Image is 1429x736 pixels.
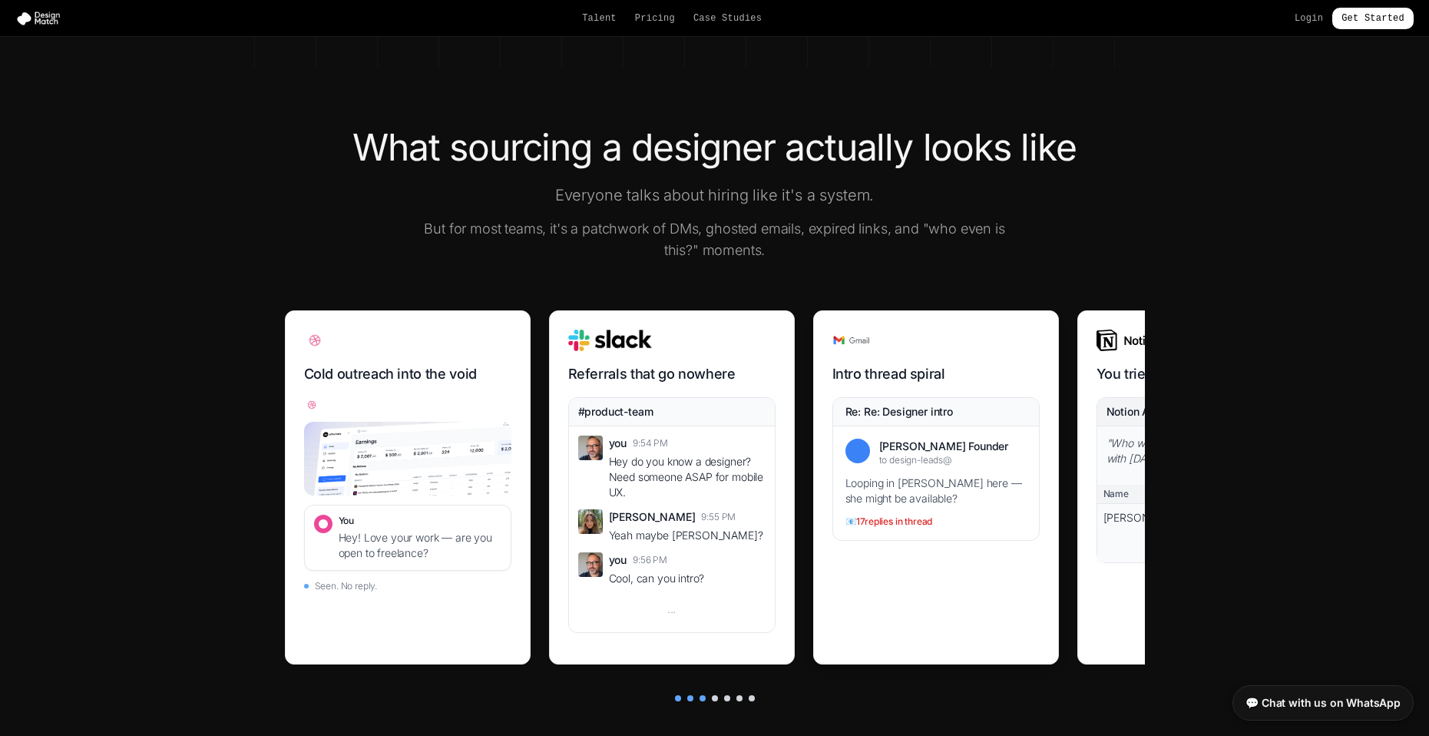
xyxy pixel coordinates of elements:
span: 9:56 PM [633,554,667,566]
div: Yep. This is a real process someone used to hire. [285,310,531,665]
div: ... [578,595,766,623]
h3: Referrals that go nowhere [568,363,776,385]
div: Seen. No reply. [304,580,511,592]
img: Dribbble [304,330,326,351]
img: Design Match [15,11,68,26]
div: 📧 17 replies in thread [845,516,1027,528]
img: Sarah [578,509,603,534]
img: Slack [568,330,653,351]
h3: Cold outreach into the void [304,363,511,385]
div: [PERSON_NAME] Founder [879,439,1027,454]
div: to design-leads@ [879,454,1027,466]
div: Yep. This is a real process someone used to hire. [549,310,795,665]
img: xMarkets dashboard [304,422,511,496]
img: Notion [1097,330,1159,351]
div: Hey! Love your work — are you open to freelance? [339,530,501,561]
span: you [609,436,627,451]
img: Gmail [832,330,871,351]
span: you [609,552,627,568]
div: Hey do you know a designer? Need someone ASAP for mobile UX. [609,454,766,500]
span: [PERSON_NAME] [609,509,696,525]
div: Yep. This is a real process someone used to hire. [813,310,1059,665]
div: Looping in [PERSON_NAME] here — she might be available? [845,476,1027,506]
p: But for most teams, it's a patchwork of DMs, ghosted emails, expired links, and "who even is this... [420,218,1010,261]
a: 💬 Chat with us on WhatsApp [1232,685,1414,721]
div: [PERSON_NAME] [1097,504,1148,562]
span: #product-team [578,404,653,419]
div: Cool, can you intro? [609,571,766,586]
p: Everyone talks about hiring like it's a system. [420,184,1010,206]
div: Yep. This is a real process someone used to hire. [1077,310,1323,665]
a: Get Started [1332,8,1414,29]
span: 9:54 PM [633,437,668,449]
img: You [578,436,603,460]
img: You [578,552,603,577]
span: 9:55 PM [701,511,736,523]
div: Name [1097,485,1148,503]
div: " Who was that designer we worked with [DATE]? " [1106,436,1294,466]
img: Dribbble [304,397,319,413]
a: Pricing [635,12,675,25]
div: Re: Re: Designer intro [845,404,953,419]
div: Yeah maybe [PERSON_NAME]? [609,528,766,543]
h2: What sourcing a designer actually looks like [285,129,1145,166]
a: Case Studies [693,12,762,25]
a: Talent [582,12,617,25]
div: Notion AI [1106,404,1153,419]
div: You [339,515,501,527]
h3: Intro thread spiral [832,363,1040,385]
h3: You tried to get organized [1097,363,1304,385]
a: Login [1295,12,1323,25]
